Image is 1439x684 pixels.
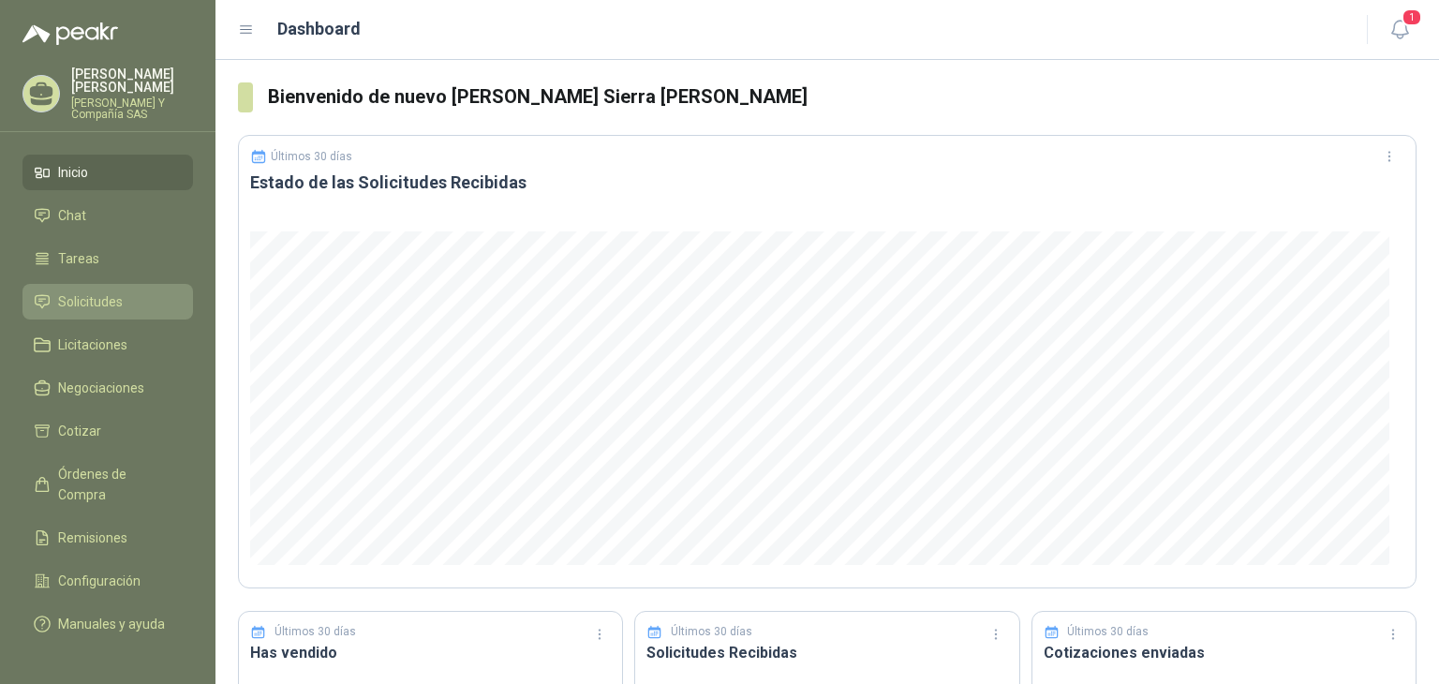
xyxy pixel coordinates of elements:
p: Últimos 30 días [271,150,352,163]
span: Cotizar [58,421,101,441]
h3: Estado de las Solicitudes Recibidas [250,171,1404,194]
span: Chat [58,205,86,226]
a: Negociaciones [22,370,193,406]
a: Licitaciones [22,327,193,363]
span: Negociaciones [58,378,144,398]
a: Tareas [22,241,193,276]
a: Manuales y ayuda [22,606,193,642]
span: Manuales y ayuda [58,614,165,634]
a: Chat [22,198,193,233]
h3: Cotizaciones enviadas [1044,641,1404,664]
h3: Has vendido [250,641,611,664]
p: Últimos 30 días [671,623,752,641]
span: Licitaciones [58,335,127,355]
a: Remisiones [22,520,193,556]
p: [PERSON_NAME] [PERSON_NAME] [71,67,193,94]
a: Inicio [22,155,193,190]
span: Solicitudes [58,291,123,312]
h3: Bienvenido de nuevo [PERSON_NAME] Sierra [PERSON_NAME] [268,82,1417,112]
span: Órdenes de Compra [58,464,175,505]
span: Inicio [58,162,88,183]
span: 1 [1402,8,1422,26]
a: Solicitudes [22,284,193,320]
h1: Dashboard [277,16,361,42]
a: Cotizar [22,413,193,449]
span: Configuración [58,571,141,591]
button: 1 [1383,13,1417,47]
p: Últimos 30 días [274,623,356,641]
p: Últimos 30 días [1067,623,1149,641]
p: [PERSON_NAME] Y Compañía SAS [71,97,193,120]
a: Órdenes de Compra [22,456,193,513]
h3: Solicitudes Recibidas [646,641,1007,664]
a: Configuración [22,563,193,599]
span: Tareas [58,248,99,269]
img: Logo peakr [22,22,118,45]
span: Remisiones [58,528,127,548]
